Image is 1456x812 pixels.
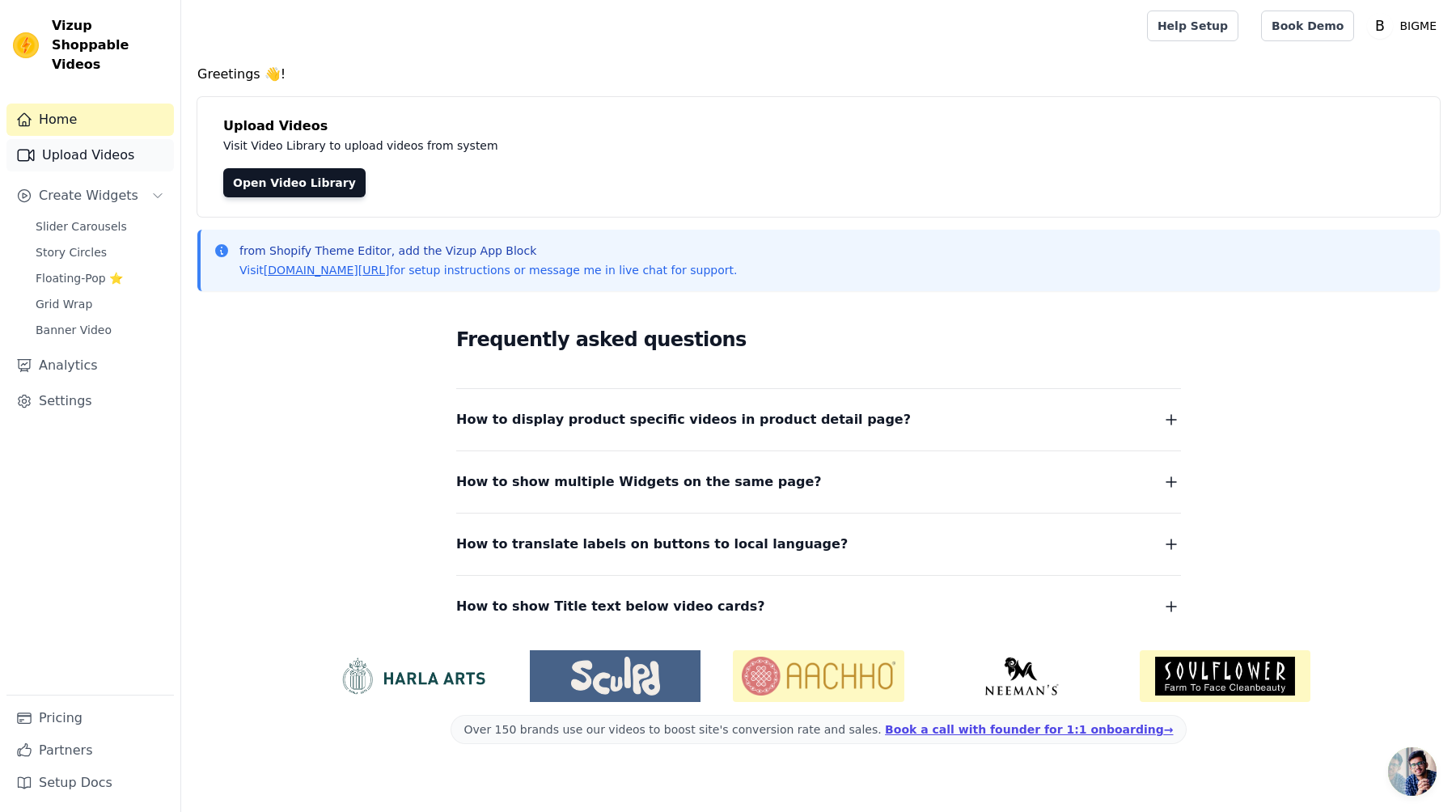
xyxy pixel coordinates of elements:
button: How to display product specific videos in product detail page? [456,408,1181,431]
a: Floating-Pop ⭐ [26,267,174,290]
a: Book a call with founder for 1:1 onboarding [885,723,1173,736]
span: Vizup Shoppable Videos [52,16,167,74]
a: Pricing [6,702,174,734]
a: Open Video Library [223,168,366,197]
h2: Frequently asked questions [456,324,1181,356]
a: Grid Wrap [26,293,174,315]
img: Sculpd US [530,657,700,696]
button: Create Widgets [6,180,174,212]
a: Settings [6,385,174,417]
text: B [1376,18,1386,34]
span: Slider Carousels [36,218,127,235]
span: Create Widgets [39,186,138,205]
img: Vizup [13,32,39,58]
a: Help Setup [1147,11,1238,41]
a: Partners [6,734,174,767]
a: Slider Carousels [26,215,174,238]
button: How to show multiple Widgets on the same page? [456,471,1181,493]
button: How to translate labels on buttons to local language? [456,533,1181,556]
button: How to show Title text below video cards? [456,595,1181,618]
p: Visit for setup instructions or message me in live chat for support. [239,262,737,278]
span: How to show multiple Widgets on the same page? [456,471,822,493]
span: Banner Video [36,322,112,338]
a: Analytics [6,349,174,382]
a: Home [6,104,174,136]
a: Upload Videos [6,139,174,171]
a: Open chat [1388,747,1437,796]
span: Story Circles [36,244,107,260]
a: Banner Video [26,319,174,341]
span: How to translate labels on buttons to local language? [456,533,848,556]
a: Setup Docs [6,767,174,799]
button: B BIGME [1367,11,1443,40]
img: Soulflower [1140,650,1310,702]
h4: Upload Videos [223,116,1414,136]
a: Book Demo [1261,11,1354,41]
img: Aachho [733,650,904,702]
img: HarlaArts [327,657,497,696]
a: [DOMAIN_NAME][URL] [264,264,390,277]
h4: Greetings 👋! [197,65,1440,84]
img: Neeman's [937,657,1107,696]
span: How to show Title text below video cards? [456,595,765,618]
a: Story Circles [26,241,174,264]
p: BIGME [1393,11,1443,40]
span: Grid Wrap [36,296,92,312]
span: How to display product specific videos in product detail page? [456,408,911,431]
span: Floating-Pop ⭐ [36,270,123,286]
p: from Shopify Theme Editor, add the Vizup App Block [239,243,737,259]
p: Visit Video Library to upload videos from system [223,136,948,155]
